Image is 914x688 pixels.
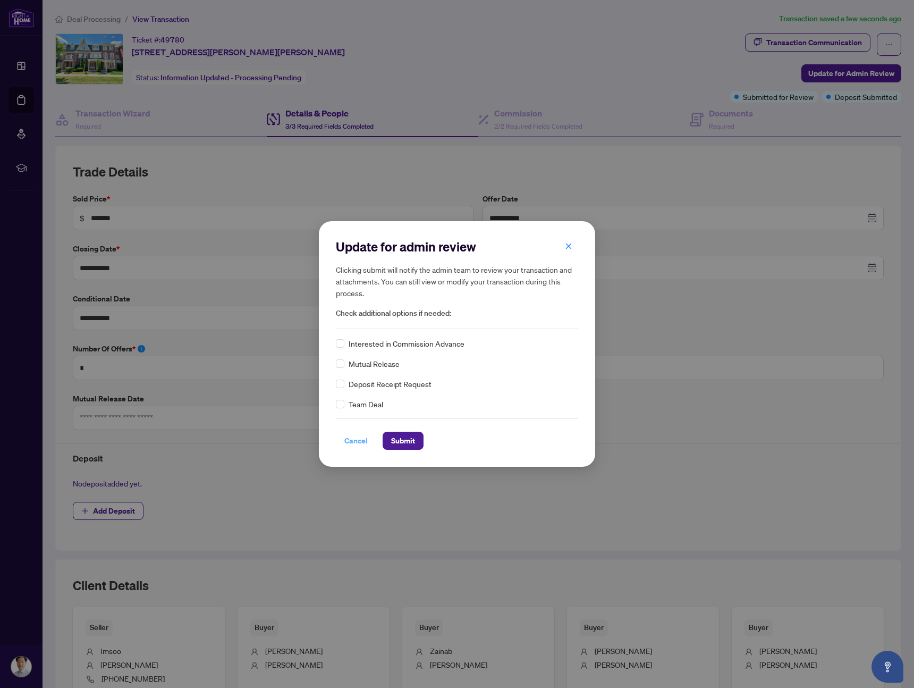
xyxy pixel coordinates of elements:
span: close [565,242,572,250]
button: Submit [383,432,424,450]
span: Mutual Release [349,358,400,370]
span: Team Deal [349,398,383,410]
h5: Clicking submit will notify the admin team to review your transaction and attachments. You can st... [336,264,578,299]
span: Interested in Commission Advance [349,338,464,349]
span: Submit [391,432,415,449]
span: Check additional options if needed: [336,307,578,320]
button: Open asap [871,651,903,683]
span: Cancel [344,432,368,449]
span: Deposit Receipt Request [349,378,431,390]
button: Cancel [336,432,376,450]
h2: Update for admin review [336,238,578,255]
